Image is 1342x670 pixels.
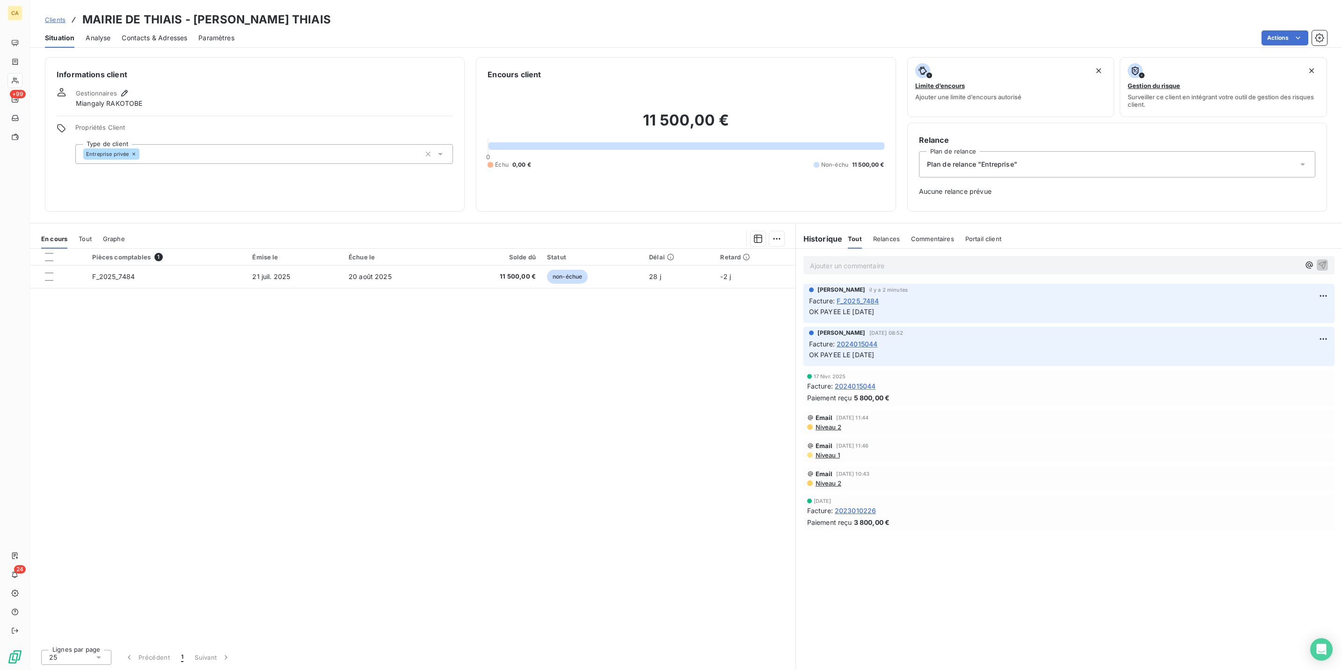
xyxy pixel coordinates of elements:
[817,329,866,337] span: [PERSON_NAME]
[817,286,866,294] span: [PERSON_NAME]
[915,82,965,89] span: Limite d’encours
[816,470,833,478] span: Email
[915,93,1021,101] span: Ajouter une limite d’encours autorisé
[927,160,1017,169] span: Plan de relance "Entreprise"
[815,423,841,431] span: Niveau 2
[809,351,875,359] span: OK PAYEE LE [DATE]
[919,134,1315,146] h6: Relance
[873,235,900,243] span: Relances
[835,381,876,391] span: 2024015044
[175,648,189,667] button: 1
[45,15,66,24] a: Clients
[854,393,890,403] span: 5 800,00 €
[79,235,92,243] span: Tout
[181,653,183,662] span: 1
[807,393,852,403] span: Paiement reçu
[547,253,638,261] div: Statut
[86,151,129,157] span: Entreprise privée
[14,565,26,574] span: 24
[488,111,884,139] h2: 11 500,00 €
[649,272,661,280] span: 28 j
[907,57,1115,117] button: Limite d’encoursAjouter une limite d’encours autorisé
[76,99,143,108] span: Miangaly RAKOTOBE
[122,33,187,43] span: Contacts & Adresses
[720,272,731,280] span: -2 j
[1120,57,1327,117] button: Gestion du risqueSurveiller ce client en intégrant votre outil de gestion des risques client.
[349,272,392,280] span: 20 août 2025
[809,308,875,316] span: OK PAYEE LE [DATE]
[119,648,175,667] button: Précédent
[455,272,536,281] span: 11 500,00 €
[92,253,241,261] div: Pièces comptables
[1128,82,1180,89] span: Gestion du risque
[848,235,862,243] span: Tout
[86,33,110,43] span: Analyse
[252,272,290,280] span: 21 juil. 2025
[965,235,1001,243] span: Portail client
[189,648,236,667] button: Suivant
[837,296,879,306] span: F_2025_7484
[41,235,67,243] span: En cours
[807,517,852,527] span: Paiement reçu
[488,69,541,80] h6: Encours client
[1128,93,1319,108] span: Surveiller ce client en intégrant votre outil de gestion des risques client.
[103,235,125,243] span: Graphe
[45,16,66,23] span: Clients
[807,381,833,391] span: Facture :
[57,69,453,80] h6: Informations client
[455,253,536,261] div: Solde dû
[835,506,876,515] span: 2023010226
[198,33,234,43] span: Paramètres
[7,649,22,664] img: Logo LeanPay
[911,235,954,243] span: Commentaires
[807,506,833,515] span: Facture :
[1310,638,1333,661] div: Open Intercom Messenger
[809,296,835,306] span: Facture :
[154,253,163,261] span: 1
[49,653,57,662] span: 25
[92,272,135,280] span: F_2025_7484
[486,153,490,161] span: 0
[836,443,868,449] span: [DATE] 11:46
[869,287,908,293] span: il y a 2 minutes
[7,92,22,107] a: +99
[796,233,843,244] h6: Historique
[649,253,709,261] div: Délai
[495,161,509,169] span: Échu
[82,11,331,28] h3: MAIRIE DE THIAIS - [PERSON_NAME] THIAIS
[814,374,846,379] span: 17 févr. 2025
[869,330,904,336] span: [DATE] 08:52
[547,270,588,284] span: non-échue
[815,479,841,487] span: Niveau 2
[854,517,890,527] span: 3 800,00 €
[821,161,848,169] span: Non-échu
[919,187,1315,196] span: Aucune relance prévue
[720,253,789,261] div: Retard
[1262,30,1308,45] button: Actions
[512,161,531,169] span: 0,00 €
[139,150,147,158] input: Ajouter une valeur
[836,471,869,477] span: [DATE] 10:43
[814,498,831,504] span: [DATE]
[45,33,74,43] span: Situation
[852,161,884,169] span: 11 500,00 €
[349,253,444,261] div: Échue le
[815,451,840,459] span: Niveau 1
[836,415,868,420] span: [DATE] 11:44
[816,414,833,421] span: Email
[837,339,878,349] span: 2024015044
[10,90,26,98] span: +99
[76,89,117,97] span: Gestionnaires
[75,124,453,137] span: Propriétés Client
[7,6,22,21] div: CA
[809,339,835,349] span: Facture :
[816,442,833,449] span: Email
[252,253,337,261] div: Émise le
